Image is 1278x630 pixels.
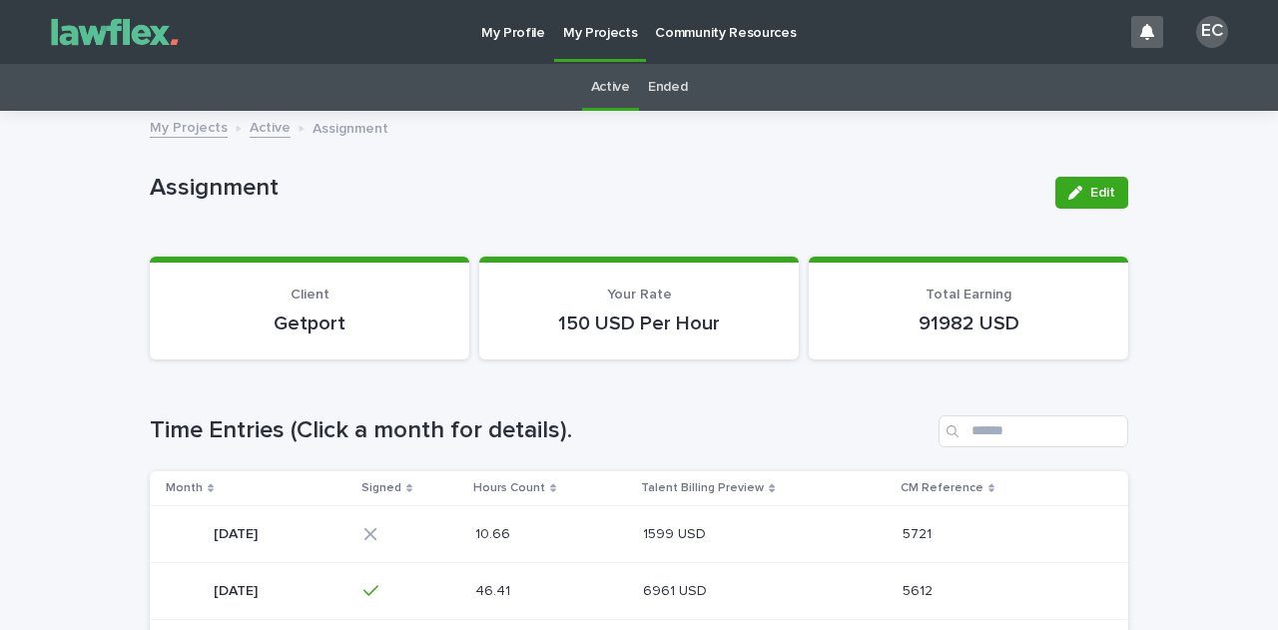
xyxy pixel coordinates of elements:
[150,562,1128,619] tr: [DATE][DATE] 46.4146.41 6961 USD6961 USD 56125612
[607,288,672,302] span: Your Rate
[643,579,711,600] p: 6961 USD
[291,288,329,302] span: Client
[1196,16,1228,48] div: EC
[503,312,775,335] p: 150 USD Per Hour
[1090,186,1115,200] span: Edit
[591,64,630,111] a: Active
[214,579,262,600] p: [DATE]
[926,288,1011,302] span: Total Earning
[648,64,687,111] a: Ended
[1055,177,1128,209] button: Edit
[903,579,937,600] p: 5612
[939,415,1128,447] input: Search
[641,477,764,499] p: Talent Billing Preview
[313,116,388,138] p: Assignment
[150,505,1128,562] tr: [DATE][DATE] 10.6610.66 1599 USD1599 USD 57215721
[174,312,445,335] p: Getport
[150,416,931,445] h1: Time Entries (Click a month for details).
[150,115,228,138] a: My Projects
[475,522,514,543] p: 10.66
[901,477,983,499] p: CM Reference
[214,522,262,543] p: [DATE]
[903,522,936,543] p: 5721
[250,115,291,138] a: Active
[473,477,545,499] p: Hours Count
[361,477,401,499] p: Signed
[833,312,1104,335] p: 91982 USD
[40,12,190,52] img: Gnvw4qrBSHOAfo8VMhG6
[150,174,1039,203] p: Assignment
[643,522,710,543] p: 1599 USD
[475,579,514,600] p: 46.41
[166,477,203,499] p: Month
